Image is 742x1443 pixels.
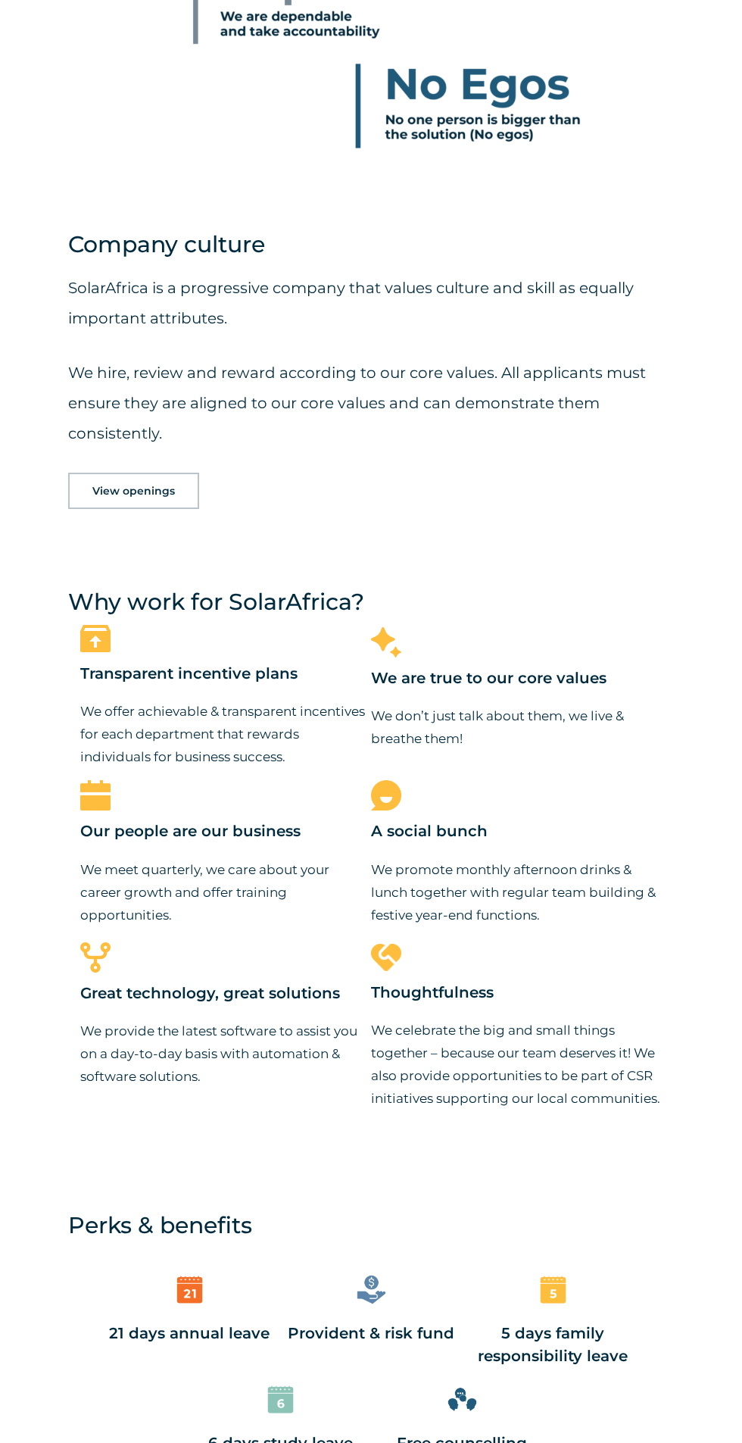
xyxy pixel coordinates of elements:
p: We don’t just talk about them, we live & breathe them! [371,704,662,750]
p: We offer achievable & transparent incentives for each department that rewards individuals for bus... [80,700,371,768]
h3: Great technology, great solutions [80,984,371,1004]
h3: Our people are our business [80,822,371,842]
p: We provide the latest software to assist you on a day-to-day basis with automation & software sol... [80,1020,371,1088]
h3: Transparent incentive plans [80,664,371,685]
h3: Thoughtfulness [371,983,662,1004]
h3: A social bunch [371,822,662,842]
span: View openings [92,486,175,496]
div: 5 days family responsibility leave [469,1322,636,1367]
div: Provident & risk fund [288,1322,454,1345]
p: We promote monthly afternoon drinks & lunch together with regular team building & festive year-en... [371,858,662,926]
a: View openings [68,473,199,509]
span: We hire, review and reward according to our core values. All applicants must ensure they are alig... [68,364,646,442]
h4: Why work for SolarAfrica? [68,585,674,619]
h4: Company culture [68,231,674,258]
span: SolarAfrica is a progressive company that values culture and skill as equally important attributes. [68,279,634,327]
h4: Perks & benefits [68,1208,674,1242]
h3: We are true to our core values [371,669,662,689]
p: We meet quarterly, we care about your career growth and offer training opportunities. [80,858,371,926]
div: 21 days annual leave [106,1322,273,1345]
p: We celebrate the big and small things together – because our team deserves it! We also provide op... [371,1019,662,1110]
